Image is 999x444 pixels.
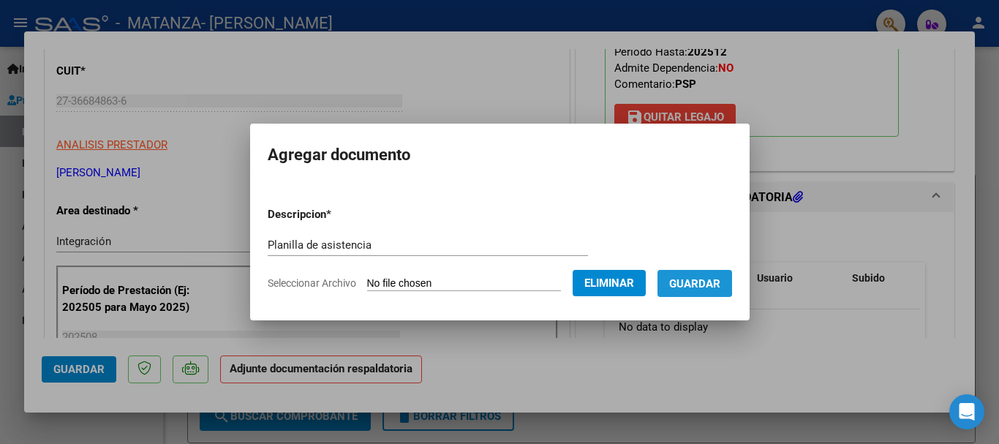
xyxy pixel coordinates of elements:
[268,277,356,289] span: Seleccionar Archivo
[657,270,732,297] button: Guardar
[669,277,720,290] span: Guardar
[268,206,407,223] p: Descripcion
[949,394,984,429] div: Open Intercom Messenger
[268,141,732,169] h2: Agregar documento
[573,270,646,296] button: Eliminar
[584,276,634,290] span: Eliminar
